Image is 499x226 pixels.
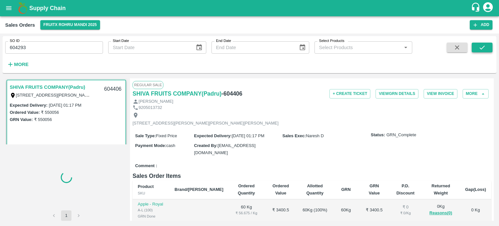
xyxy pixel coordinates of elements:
button: page 1 [61,210,71,221]
label: Sale Type : [135,133,156,138]
p: [STREET_ADDRESS][PERSON_NAME][PERSON_NAME][PERSON_NAME] [133,120,278,126]
button: Open [402,43,410,52]
td: ₹ 3400.5 [264,199,297,222]
b: Ordered Value [273,183,289,195]
h6: Sales Order Items [133,171,491,180]
label: Sales Exec : [282,133,306,138]
div: customer-support [471,2,482,14]
input: Enter SO ID [5,41,103,54]
label: ₹ 550056 [41,110,59,115]
label: ₹ 550056 [34,117,52,122]
td: 0 Kg [460,199,491,222]
div: 60 Kg ( 100 %) [302,207,327,213]
h6: - 604406 [222,89,242,98]
label: End Date [216,38,231,44]
div: GRN Done [138,213,164,219]
b: GRN Value [369,183,380,195]
label: SO ID [10,38,19,44]
label: [DATE] 01:17 PM [49,103,81,108]
label: [STREET_ADDRESS][PERSON_NAME][PERSON_NAME][PERSON_NAME] [16,92,162,98]
span: [EMAIL_ADDRESS][DOMAIN_NAME] [194,143,255,155]
label: Start Date [113,38,129,44]
span: [DATE] 01:17 PM [232,133,264,138]
td: 60 Kg [229,199,264,222]
b: GRN [341,187,351,192]
div: 60 Kg [338,207,354,213]
div: A-L (100) [138,207,164,213]
b: Product [138,184,154,189]
div: ₹ 0 [394,204,416,210]
input: Start Date [108,41,190,54]
button: open drawer [1,1,16,16]
span: Regular Sale [133,81,163,89]
button: Reasons(0) [427,209,455,217]
div: account of current user [482,1,494,15]
p: [PERSON_NAME] [139,99,173,105]
div: SKU [138,190,164,196]
b: Returned Weight [431,183,450,195]
b: Allotted Quantity [306,183,324,195]
label: Created By : [194,143,218,148]
strong: More [14,62,29,67]
a: SHIVA FRUITS COMPANY(Padru) [10,83,85,91]
a: Supply Chain [29,4,471,13]
input: End Date [211,41,294,54]
label: Expected Delivery : [194,133,232,138]
label: Comment : [135,163,157,169]
nav: pagination navigation [48,210,85,221]
button: + Create Ticket [329,89,370,99]
span: Fixed Price [156,133,177,138]
p: 9205013732 [139,105,162,111]
button: Add [470,20,493,30]
label: GRN Value: [10,117,33,122]
p: Apple - Royal [138,201,164,207]
button: More [463,89,489,99]
label: Select Products [319,38,344,44]
a: SHIVA FRUITS COMPANY(Padru) [133,89,222,98]
button: Choose date [296,41,309,54]
label: Status: [371,132,385,138]
button: Choose date [193,41,205,54]
td: ₹ 3400.5 [359,199,389,222]
div: 604406 [100,82,125,97]
div: Sales Orders [5,21,35,29]
button: ViewGRN Details [376,89,418,99]
input: Select Products [316,43,400,52]
span: GRN_Complete [386,132,416,138]
label: Ordered Value: [10,110,40,115]
button: More [5,59,30,70]
button: Select DC [40,20,100,30]
span: cash [166,143,175,148]
label: Payment Mode : [135,143,166,148]
b: Brand/[PERSON_NAME] [174,187,223,192]
b: P.D. Discount [396,183,415,195]
div: 0 Kg [427,204,455,217]
b: Ordered Quantity [238,183,255,195]
b: Supply Chain [29,5,66,11]
button: View Invoice [424,89,457,99]
b: Gap(Loss) [465,187,486,192]
label: Expected Delivery : [10,103,47,108]
span: Naresh D [306,133,324,138]
img: logo [16,2,29,15]
div: ₹ 0 / Kg [394,210,416,216]
div: ₹ 56.675 / Kg [234,210,259,216]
